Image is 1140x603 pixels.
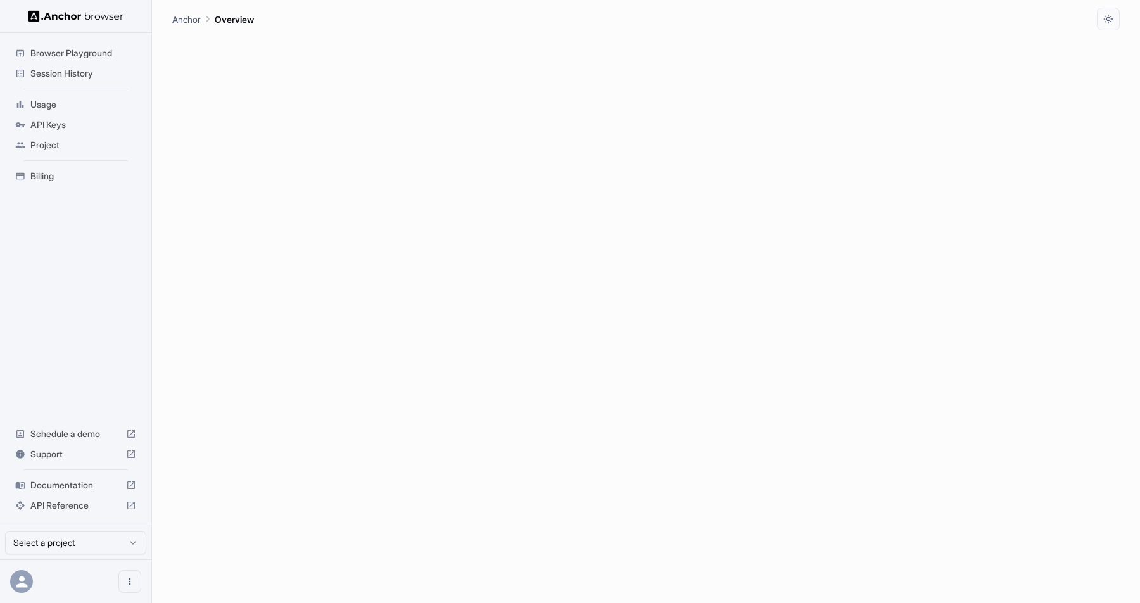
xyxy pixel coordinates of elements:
[30,118,136,131] span: API Keys
[30,479,121,492] span: Documentation
[10,444,141,464] div: Support
[215,13,254,26] p: Overview
[10,495,141,516] div: API Reference
[10,115,141,135] div: API Keys
[172,12,254,26] nav: breadcrumb
[28,10,123,22] img: Anchor Logo
[30,499,121,512] span: API Reference
[10,94,141,115] div: Usage
[10,166,141,186] div: Billing
[172,13,201,26] p: Anchor
[10,135,141,155] div: Project
[30,139,136,151] span: Project
[10,475,141,495] div: Documentation
[10,424,141,444] div: Schedule a demo
[118,570,141,593] button: Open menu
[30,170,136,182] span: Billing
[30,47,136,60] span: Browser Playground
[10,43,141,63] div: Browser Playground
[30,67,136,80] span: Session History
[30,428,121,440] span: Schedule a demo
[10,63,141,84] div: Session History
[30,448,121,460] span: Support
[30,98,136,111] span: Usage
